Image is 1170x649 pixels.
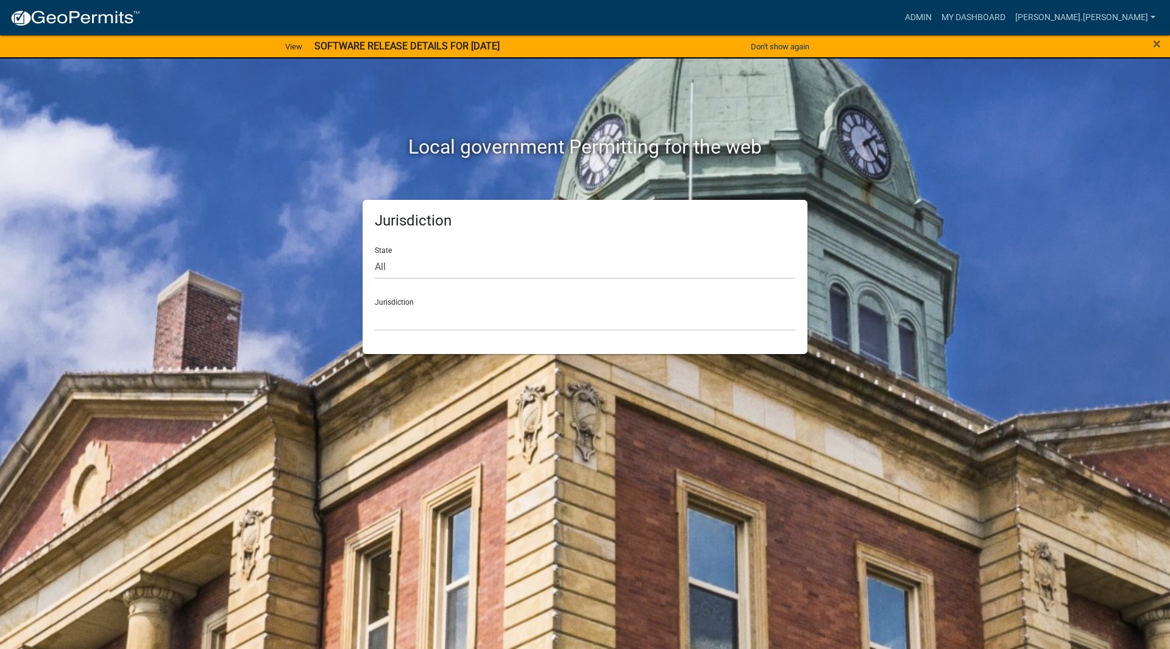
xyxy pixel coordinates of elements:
[900,6,937,29] a: Admin
[937,6,1010,29] a: My Dashboard
[1010,6,1160,29] a: [PERSON_NAME].[PERSON_NAME]
[280,37,307,57] a: View
[375,212,795,230] h5: Jurisdiction
[314,40,500,52] strong: SOFTWARE RELEASE DETAILS FOR [DATE]
[247,135,923,158] h2: Local government Permitting for the web
[1153,35,1161,52] span: ×
[1153,37,1161,51] button: Close
[746,37,814,57] button: Don't show again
